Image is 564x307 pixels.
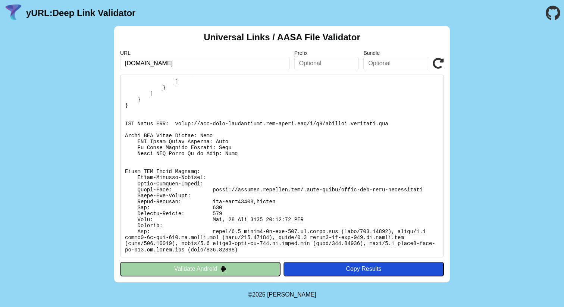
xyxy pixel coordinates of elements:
[26,8,135,18] a: yURL:Deep Link Validator
[252,291,266,298] span: 2025
[204,32,360,43] h2: Universal Links / AASA File Validator
[120,75,444,257] pre: Lorem ipsu do: sitam://consect.adipisci.eli/.sedd-eiusm/tempo-inc-utla-etdoloremag Al Enimadmi: V...
[220,266,226,272] img: droidIcon.svg
[294,50,359,56] label: Prefix
[363,57,428,70] input: Optional
[294,57,359,70] input: Optional
[120,57,290,70] input: Required
[287,266,440,272] div: Copy Results
[283,262,444,276] button: Copy Results
[248,282,316,307] footer: ©
[120,262,281,276] button: Validate Android
[363,50,428,56] label: Bundle
[4,3,23,23] img: yURL Logo
[267,291,316,298] a: Michael Ibragimchayev's Personal Site
[120,50,290,56] label: URL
